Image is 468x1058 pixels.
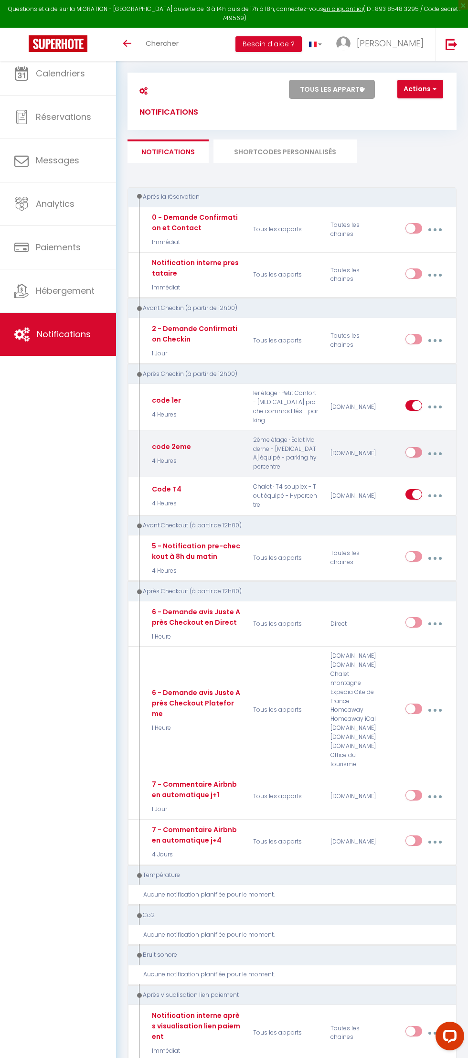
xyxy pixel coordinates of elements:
div: [DOMAIN_NAME] [324,436,376,471]
img: logout [446,38,457,50]
p: 4 Jours [149,850,241,859]
p: 2ème étage · Éclat Moderne - [MEDICAL_DATA] équipé - parking hypercentre [247,436,325,471]
div: [DOMAIN_NAME] [324,824,376,859]
span: Hébergement [36,285,95,297]
span: Calendriers [36,67,85,79]
div: Toutes les chaines [324,257,376,292]
p: Tous les apparts [247,824,325,859]
div: Toutes les chaines [324,212,376,247]
p: Tous les apparts [247,779,325,814]
span: Paiements [36,241,81,253]
p: Tous les apparts [247,212,325,247]
div: Après Checkout (à partir de 12h00) [137,587,442,596]
p: Tous les apparts [247,607,325,641]
p: 4 Heures [149,566,241,576]
div: Avant Checkout (à partir de 12h00) [137,521,442,530]
div: Bruit sonore [137,951,442,960]
a: en cliquant ici [323,5,363,13]
iframe: LiveChat chat widget [428,1018,468,1058]
div: [DOMAIN_NAME] [324,779,376,814]
span: Messages [36,154,79,166]
div: Toutes les chaines [324,541,376,576]
div: Notification interne après visualisation lien paiement [149,1010,241,1042]
p: Immédiat [149,1047,241,1056]
span: [PERSON_NAME] [357,37,424,49]
div: Co2 [137,911,442,920]
div: Après Checkin (à partir de 12h00) [137,370,442,379]
div: code 1er [149,395,181,406]
p: Tous les apparts [247,257,325,292]
span: Chercher [146,38,179,48]
p: 4 Heures [149,410,181,419]
div: Après visualisation lien paiement [137,991,442,1000]
p: 1er étage · Petit Confort - [MEDICAL_DATA] proche commodités - parking [247,389,325,425]
li: SHORTCODES PERSONNALISÉS [213,139,357,163]
div: Notification interne prestataire [149,257,241,278]
p: 1 Heure [149,632,241,641]
span: Analytics [36,198,74,210]
p: 1 Jour [149,805,241,814]
div: [DOMAIN_NAME] [DOMAIN_NAME] Chalet montagne Expedia Gite de France Homeaway Homeaway iCal [DOMAIN... [324,652,376,769]
div: [DOMAIN_NAME] [324,482,376,510]
div: 7 - Commentaire Airbnb en automatique j+1 [149,779,241,800]
div: Aucune notification planifiée pour le moment. [143,930,448,940]
h3: Notifications [135,80,204,123]
p: Immédiat [149,238,241,247]
div: Code T4 [149,484,181,494]
p: Immédiat [149,283,241,292]
span: Réservations [36,111,91,123]
img: ... [336,36,351,51]
div: 5 - Notification pre-checkout à 8h du matin [149,541,241,562]
div: 0 - Demande Confirmation et Contact [149,212,241,233]
div: 6 - Demande avis Juste Après Checkout Plateforme [149,687,241,719]
div: Aucune notification planifiée pour le moment. [143,970,448,979]
li: Notifications [128,139,209,163]
div: 7 - Commentaire Airbnb en automatique j+4 [149,824,241,845]
p: Tous les apparts [247,652,325,769]
button: Actions [397,80,443,99]
div: [DOMAIN_NAME] [324,389,376,425]
div: Direct [324,607,376,641]
div: Toutes les chaines [324,1010,376,1056]
div: Aucune notification planifiée pour le moment. [143,890,448,899]
p: Tous les apparts [247,1010,325,1056]
a: ... [PERSON_NAME] [329,28,436,61]
p: 1 Heure [149,724,241,733]
div: Avant Checkin (à partir de 12h00) [137,304,442,313]
div: 6 - Demande avis Juste Après Checkout en Direct [149,607,241,628]
div: Toutes les chaines [324,323,376,358]
p: Tous les apparts [247,323,325,358]
p: 4 Heures [149,499,181,508]
p: 4 Heures [149,457,191,466]
button: Besoin d'aide ? [235,36,302,53]
p: 1 Jour [149,349,241,358]
span: Notifications [37,328,91,340]
div: Après la réservation [137,192,442,202]
div: 2 - Demande Confirmation Checkin [149,323,241,344]
p: Chalet · T4 souplex - Tout équipé - Hypercentre [247,482,325,510]
p: Tous les apparts [247,541,325,576]
img: Super Booking [29,35,87,52]
a: Chercher [138,28,186,61]
div: code 2eme [149,441,191,452]
div: Température [137,871,442,880]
